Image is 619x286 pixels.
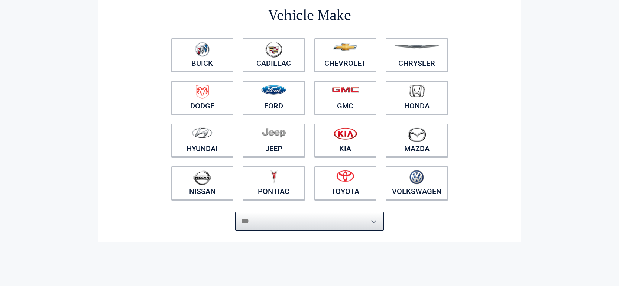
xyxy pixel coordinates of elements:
img: hyundai [192,127,213,138]
img: kia [334,127,357,140]
img: jeep [262,127,286,138]
img: honda [409,85,425,98]
a: Pontiac [243,166,305,200]
img: cadillac [265,42,282,58]
img: chevrolet [333,43,358,51]
a: Hyundai [171,124,234,157]
a: Jeep [243,124,305,157]
a: Mazda [386,124,448,157]
h2: Vehicle Make [166,6,453,25]
img: ford [261,85,286,95]
a: Kia [314,124,377,157]
a: Honda [386,81,448,114]
img: chrysler [394,45,440,49]
a: Dodge [171,81,234,114]
img: gmc [332,87,359,93]
img: dodge [196,85,209,99]
a: Chrysler [386,38,448,72]
a: Nissan [171,166,234,200]
a: Ford [243,81,305,114]
a: Cadillac [243,38,305,72]
a: Chevrolet [314,38,377,72]
img: pontiac [270,170,278,184]
a: Buick [171,38,234,72]
img: mazda [408,127,426,142]
img: buick [195,42,210,57]
a: GMC [314,81,377,114]
img: nissan [193,170,211,185]
a: Toyota [314,166,377,200]
a: Volkswagen [386,166,448,200]
img: toyota [336,170,354,182]
img: volkswagen [409,170,424,185]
